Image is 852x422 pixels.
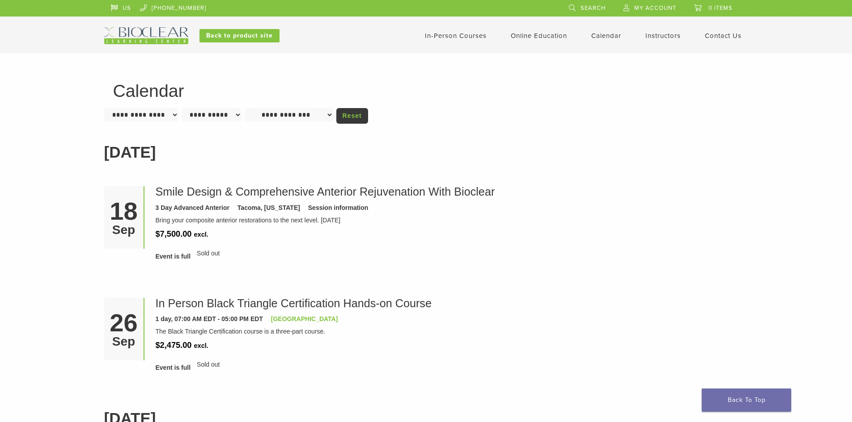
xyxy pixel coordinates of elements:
div: Sold out [156,249,742,266]
a: Calendar [591,32,621,40]
span: Event is full [156,363,191,372]
span: excl. [194,342,208,349]
div: Sold out [156,360,742,377]
div: Tacoma, [US_STATE] [237,203,300,213]
a: In Person Black Triangle Certification Hands-on Course [156,297,432,309]
div: 26 [107,310,140,335]
div: The Black Triangle Certification course is a three-part course. [156,327,742,336]
h2: [DATE] [104,141,748,164]
div: 1 day, 07:00 AM EDT - 05:00 PM EDT [156,314,263,324]
span: $2,475.00 [156,341,192,350]
a: Online Education [511,32,567,40]
a: [GEOGRAPHIC_DATA] [271,315,338,322]
img: Bioclear [104,27,188,44]
span: Search [581,4,606,12]
a: Back To Top [702,389,791,412]
span: Event is full [156,252,191,261]
a: Smile Design & Comprehensive Anterior Rejuvenation With Bioclear [156,185,495,198]
a: Instructors [645,32,681,40]
a: Back to product site [199,29,280,42]
span: $7,500.00 [156,230,192,238]
a: Contact Us [705,32,742,40]
div: Sep [107,335,140,348]
div: 18 [107,199,140,224]
span: 0 items [708,4,733,12]
h1: Calendar [113,82,739,100]
a: In-Person Courses [425,32,487,40]
div: Sep [107,224,140,236]
span: My Account [634,4,676,12]
a: Reset [336,108,368,124]
div: 3 Day Advanced Anterior [156,203,229,213]
div: Bring your composite anterior restorations to the next level. [DATE] [156,216,742,225]
span: excl. [194,231,208,238]
div: Session information [308,203,369,213]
